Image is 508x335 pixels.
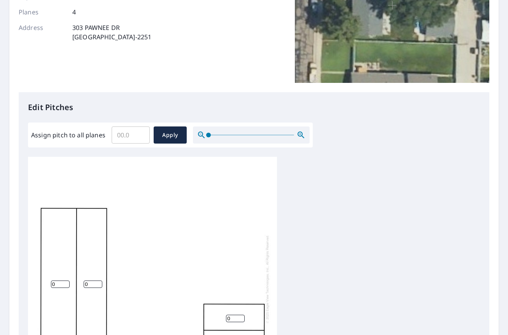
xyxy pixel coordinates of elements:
[72,7,76,17] p: 4
[72,23,151,42] p: 303 PAWNEE DR [GEOGRAPHIC_DATA]-2251
[19,7,65,17] p: Planes
[28,102,480,113] p: Edit Pitches
[19,23,65,42] p: Address
[154,126,187,144] button: Apply
[112,124,150,146] input: 00.0
[160,130,180,140] span: Apply
[31,130,105,140] label: Assign pitch to all planes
